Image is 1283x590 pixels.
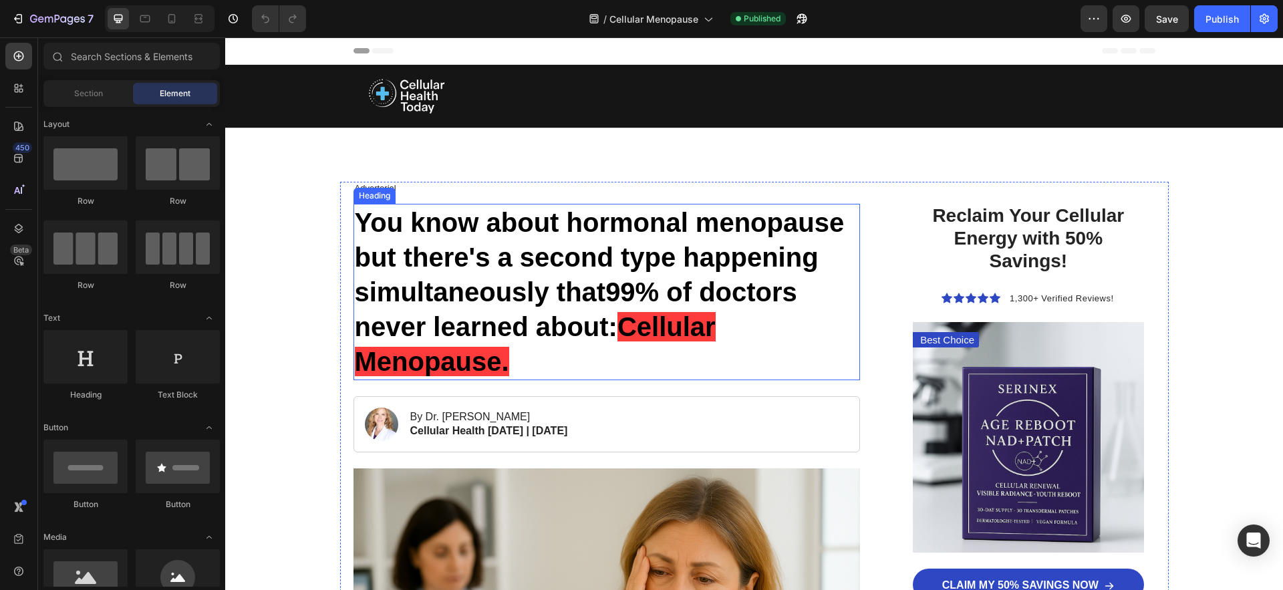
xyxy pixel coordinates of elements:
div: Row [43,279,128,291]
div: Button [136,498,220,510]
button: Publish [1194,5,1250,32]
p: CLAIM MY 50% SAVINGS NOW [717,541,873,555]
a: CLAIM MY 50% SAVINGS NOW [688,531,918,563]
span: Toggle open [198,307,220,329]
iframe: Design area [225,37,1283,590]
button: 7 [5,5,100,32]
span: Toggle open [198,527,220,548]
div: Heading [43,389,128,401]
h2: Reclaim Your Cellular Energy with 50% Savings! [698,166,908,236]
span: Toggle open [198,417,220,438]
div: Beta [10,245,32,255]
div: Publish [1205,12,1239,26]
span: Button [43,422,68,434]
span: Section [74,88,103,100]
button: Save [1145,5,1189,32]
div: Open Intercom Messenger [1238,525,1270,557]
span: Published [744,13,780,25]
p: 7 [88,11,94,27]
div: Row [43,195,128,207]
div: Text Block [136,389,220,401]
span: Element [160,88,190,100]
p: Best Choice [695,296,749,309]
span: 1,300+ Verified Reviews! [785,256,888,266]
span: Media [43,531,67,543]
span: Layout [43,118,69,130]
div: 450 [13,142,32,153]
div: Row [136,279,220,291]
input: Search Sections & Elements [43,43,220,69]
span: Text [43,312,60,324]
span: Save [1156,13,1178,25]
div: Undo/Redo [252,5,306,32]
img: gempages_570282855607829728-2e43e275-2148-4831-aa5f-cd2f79fc35af.jpg [688,285,918,515]
span: / [603,12,607,26]
div: Row [136,195,220,207]
span: Toggle open [198,114,220,135]
span: Cellular Menopause [609,12,698,26]
div: Button [43,498,128,510]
